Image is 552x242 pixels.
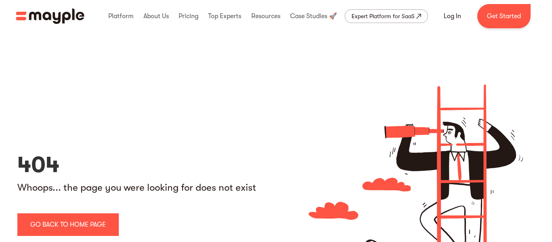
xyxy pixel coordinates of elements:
a: Expert Platform for SaaS [345,9,428,23]
div: Expert Platform for SaaS [352,11,415,21]
a: Log In [434,6,471,26]
img: Mayple logo [16,8,84,24]
div: Whoops... the page you were looking for does not exist [17,181,276,194]
h1: 404 [17,152,276,178]
a: go back to home page [17,213,119,236]
a: Get Started [477,4,531,28]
